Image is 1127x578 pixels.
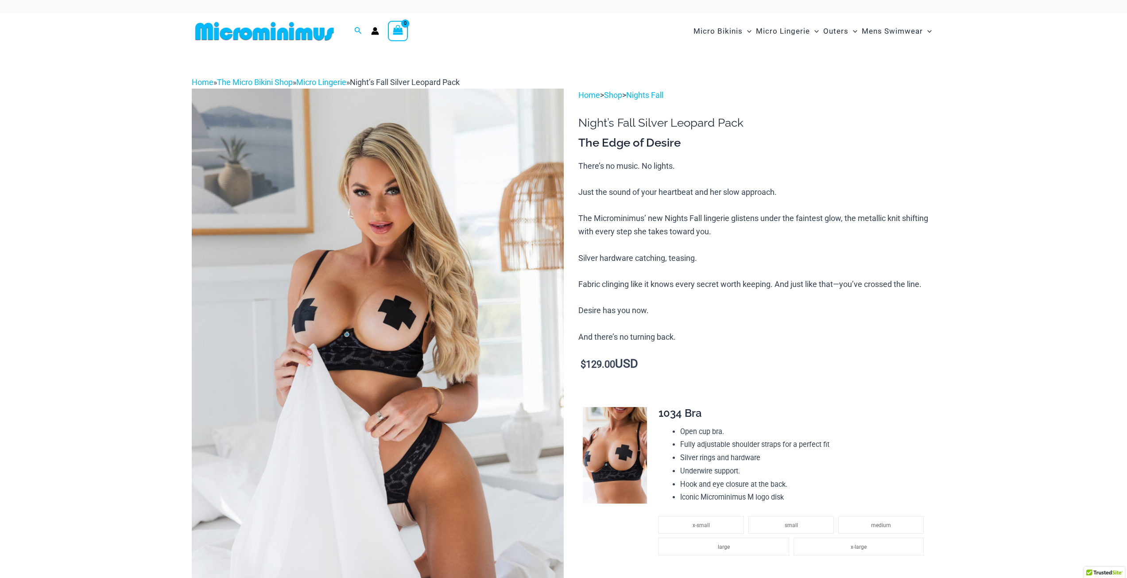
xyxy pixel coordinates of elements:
nav: Site Navigation [690,16,936,46]
p: There’s no music. No lights. Just the sound of your heartbeat and her slow approach. The Micromin... [578,159,935,344]
a: Shop [604,90,622,100]
a: Home [578,90,600,100]
li: medium [838,516,924,534]
a: Account icon link [371,27,379,35]
span: Menu Toggle [848,20,857,43]
a: The Micro Bikini Shop [217,78,293,87]
span: x-small [693,522,710,528]
li: small [748,516,834,534]
img: Nights Fall Silver Leopard 1036 Bra [583,407,647,504]
span: large [718,544,730,550]
span: » » » [192,78,460,87]
li: x-large [794,538,924,555]
span: Menu Toggle [743,20,751,43]
span: Micro Lingerie [756,20,810,43]
a: Micro LingerieMenu ToggleMenu Toggle [754,18,821,45]
a: View Shopping Cart, empty [388,21,408,41]
span: Menu Toggle [810,20,819,43]
span: x-large [851,544,867,550]
li: Open cup bra. [680,425,928,438]
span: medium [871,522,891,528]
span: Micro Bikinis [693,20,743,43]
li: Underwire support. [680,465,928,478]
span: Menu Toggle [923,20,932,43]
p: USD [578,357,935,371]
a: OutersMenu ToggleMenu Toggle [821,18,860,45]
a: Micro BikinisMenu ToggleMenu Toggle [691,18,754,45]
span: $ [581,359,586,370]
a: Home [192,78,213,87]
a: Mens SwimwearMenu ToggleMenu Toggle [860,18,934,45]
h1: Night’s Fall Silver Leopard Pack [578,116,935,130]
span: Mens Swimwear [862,20,923,43]
li: Fully adjustable shoulder straps for a perfect fit [680,438,928,451]
span: Night’s Fall Silver Leopard Pack [350,78,460,87]
bdi: 129.00 [581,359,615,370]
img: MM SHOP LOGO FLAT [192,21,337,41]
a: Micro Lingerie [296,78,346,87]
li: Hook and eye closure at the back. [680,478,928,491]
h3: The Edge of Desire [578,136,935,151]
li: Silver rings and hardware [680,451,928,465]
a: Nights Fall [626,90,663,100]
li: large [658,538,789,555]
p: > > [578,89,935,102]
span: Outers [823,20,848,43]
span: 1034 Bra [658,407,702,419]
li: x-small [658,516,744,534]
a: Search icon link [354,26,362,37]
li: Iconic Microminimus M logo disk [680,491,928,504]
span: small [785,522,798,528]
